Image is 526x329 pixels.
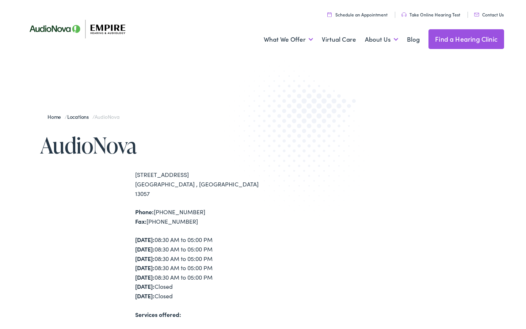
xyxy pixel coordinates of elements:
[327,11,388,18] a: Schedule an Appointment
[135,245,155,253] strong: [DATE]:
[135,264,155,272] strong: [DATE]:
[135,273,155,281] strong: [DATE]:
[135,208,154,216] strong: Phone:
[428,29,504,49] a: Find a Hearing Clinic
[135,235,263,300] div: 08:30 AM to 05:00 PM 08:30 AM to 05:00 PM 08:30 AM to 05:00 PM 08:30 AM to 05:00 PM 08:30 AM to 0...
[135,310,181,318] strong: Services offered:
[264,26,313,53] a: What We Offer
[135,207,263,226] div: [PHONE_NUMBER] [PHONE_NUMBER]
[407,26,420,53] a: Blog
[401,12,407,17] img: utility icon
[135,217,146,225] strong: Fax:
[135,170,263,198] div: [STREET_ADDRESS] [GEOGRAPHIC_DATA] , [GEOGRAPHIC_DATA] 13057
[322,26,356,53] a: Virtual Care
[135,282,155,290] strong: [DATE]:
[401,11,460,18] a: Take Online Hearing Test
[135,235,155,243] strong: [DATE]:
[365,26,398,53] a: About Us
[474,11,504,18] a: Contact Us
[95,113,119,120] span: AudioNova
[135,292,155,300] strong: [DATE]:
[474,13,479,16] img: utility icon
[47,113,119,120] span: / /
[47,113,65,120] a: Home
[67,113,92,120] a: Locations
[40,133,263,157] h1: AudioNova
[135,254,155,262] strong: [DATE]:
[327,12,332,17] img: utility icon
